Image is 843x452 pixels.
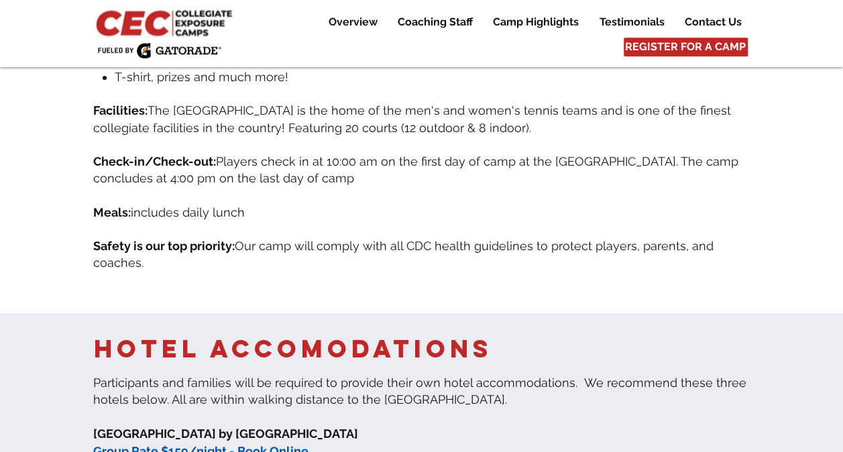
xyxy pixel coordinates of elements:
span: T-shirt, prizes and much more! [115,70,288,84]
a: Contact Us [675,14,751,30]
span: ​Participants and families will be required to provide their own hotel accommodations. We recomme... [93,376,746,406]
a: Testimonials [589,14,674,30]
a: Coaching Staff [388,14,482,30]
span: Safety is our top priority: [93,239,235,253]
p: Testimonials [593,14,671,30]
p: Camp Highlights [486,14,585,30]
a: REGISTER FOR A CAMP [624,38,748,56]
p: Overview [322,14,384,30]
a: Overview [319,14,387,30]
span: HOTEL ACCOMODATIONS [94,333,492,364]
span: The [GEOGRAPHIC_DATA] is the home of the men's and women's tennis teams and is one of the finest ... [93,103,731,134]
span: includes daily lunch [131,205,245,219]
nav: Site [308,14,751,30]
span: Meals: [93,205,131,219]
span: Facilities: [93,103,148,117]
img: CEC Logo Primary_edited.jpg [93,7,238,38]
span: Check-in/Check-out: [93,154,216,168]
p: Contact Us [678,14,748,30]
a: Camp Highlights [483,14,589,30]
span: Our camp will comply with all CDC health guidelines to protect players, parents, and coaches. [93,239,714,270]
span: REGISTER FOR A CAMP [625,40,746,54]
span: Players check in at 10:00 am on the first day of camp at the [GEOGRAPHIC_DATA]. The camp conclude... [93,154,738,185]
span: [GEOGRAPHIC_DATA] by [GEOGRAPHIC_DATA] [93,427,358,441]
img: Fueled by Gatorade.png [97,42,221,58]
p: Coaching Staff [391,14,480,30]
